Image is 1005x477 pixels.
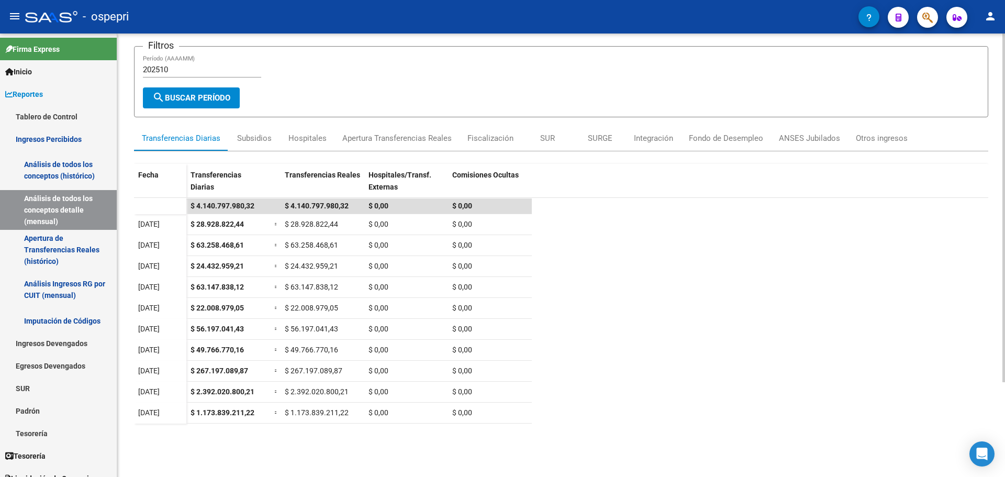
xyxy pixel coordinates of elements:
[856,132,908,144] div: Otros ingresos
[138,387,160,396] span: [DATE]
[368,346,388,354] span: $ 0,00
[368,262,388,270] span: $ 0,00
[984,10,997,23] mat-icon: person
[452,367,472,375] span: $ 0,00
[274,262,278,270] span: =
[237,132,272,144] div: Subsidios
[191,202,254,210] span: $ 4.140.797.980,32
[452,220,472,228] span: $ 0,00
[285,241,338,249] span: $ 63.258.468,61
[83,5,129,28] span: - ospepri
[138,408,160,417] span: [DATE]
[467,132,513,144] div: Fiscalización
[274,367,278,375] span: =
[285,325,338,333] span: $ 56.197.041,43
[368,408,388,417] span: $ 0,00
[152,91,165,104] mat-icon: search
[969,441,995,467] div: Open Intercom Messenger
[191,367,248,375] span: $ 267.197.089,87
[274,346,278,354] span: =
[191,283,244,291] span: $ 63.147.838,12
[274,408,278,417] span: =
[138,304,160,312] span: [DATE]
[368,387,388,396] span: $ 0,00
[285,408,349,417] span: $ 1.173.839.211,22
[452,283,472,291] span: $ 0,00
[138,346,160,354] span: [DATE]
[452,171,519,179] span: Comisiones Ocultas
[285,171,360,179] span: Transferencias Reales
[452,262,472,270] span: $ 0,00
[138,325,160,333] span: [DATE]
[368,202,388,210] span: $ 0,00
[186,164,270,208] datatable-header-cell: Transferencias Diarias
[5,88,43,100] span: Reportes
[191,408,254,417] span: $ 1.173.839.211,22
[5,43,60,55] span: Firma Express
[191,220,244,228] span: $ 28.928.822,44
[138,262,160,270] span: [DATE]
[689,132,763,144] div: Fondo de Desempleo
[452,241,472,249] span: $ 0,00
[152,93,230,103] span: Buscar Período
[368,325,388,333] span: $ 0,00
[138,283,160,291] span: [DATE]
[540,132,555,144] div: SUR
[274,241,278,249] span: =
[368,367,388,375] span: $ 0,00
[368,241,388,249] span: $ 0,00
[634,132,673,144] div: Integración
[8,10,21,23] mat-icon: menu
[368,304,388,312] span: $ 0,00
[274,387,278,396] span: =
[5,450,46,462] span: Tesorería
[285,304,338,312] span: $ 22.008.979,05
[368,220,388,228] span: $ 0,00
[285,367,342,375] span: $ 267.197.089,87
[191,304,244,312] span: $ 22.008.979,05
[138,220,160,228] span: [DATE]
[364,164,448,208] datatable-header-cell: Hospitales/Transf. Externas
[274,220,278,228] span: =
[452,346,472,354] span: $ 0,00
[779,132,840,144] div: ANSES Jubilados
[588,132,612,144] div: SURGE
[5,66,32,77] span: Inicio
[285,346,338,354] span: $ 49.766.770,16
[191,171,241,191] span: Transferencias Diarias
[452,408,472,417] span: $ 0,00
[191,325,244,333] span: $ 56.197.041,43
[452,387,472,396] span: $ 0,00
[191,346,244,354] span: $ 49.766.770,16
[134,164,186,208] datatable-header-cell: Fecha
[143,87,240,108] button: Buscar Período
[452,202,472,210] span: $ 0,00
[274,304,278,312] span: =
[285,220,338,228] span: $ 28.928.822,44
[274,325,278,333] span: =
[138,367,160,375] span: [DATE]
[138,241,160,249] span: [DATE]
[191,241,244,249] span: $ 63.258.468,61
[143,38,179,53] h3: Filtros
[138,171,159,179] span: Fecha
[142,132,220,144] div: Transferencias Diarias
[342,132,452,144] div: Apertura Transferencias Reales
[281,164,364,208] datatable-header-cell: Transferencias Reales
[452,325,472,333] span: $ 0,00
[274,283,278,291] span: =
[285,387,349,396] span: $ 2.392.020.800,21
[448,164,532,208] datatable-header-cell: Comisiones Ocultas
[191,262,244,270] span: $ 24.432.959,21
[285,202,349,210] span: $ 4.140.797.980,32
[452,304,472,312] span: $ 0,00
[285,283,338,291] span: $ 63.147.838,12
[191,387,254,396] span: $ 2.392.020.800,21
[285,262,338,270] span: $ 24.432.959,21
[368,171,431,191] span: Hospitales/Transf. Externas
[368,283,388,291] span: $ 0,00
[288,132,327,144] div: Hospitales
